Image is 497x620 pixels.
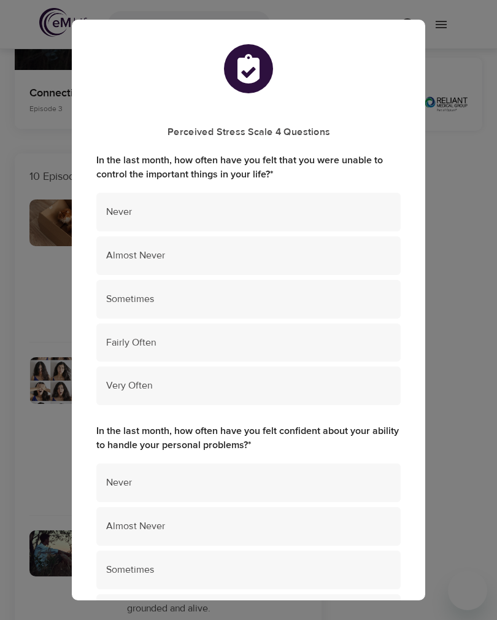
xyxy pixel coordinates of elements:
[96,424,401,452] label: In the last month, how often have you felt confident about your ability to handle your personal p...
[106,205,391,219] span: Never
[106,336,391,350] span: Fairly Often
[106,519,391,533] span: Almost Never
[106,563,391,577] span: Sometimes
[106,476,391,490] span: Never
[106,292,391,306] span: Sometimes
[96,153,401,182] label: In the last month, how often have you felt that you were unable to control the important things i...
[106,249,391,263] span: Almost Never
[96,126,401,139] h5: Perceived Stress Scale 4 Questions
[106,379,391,393] span: Very Often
